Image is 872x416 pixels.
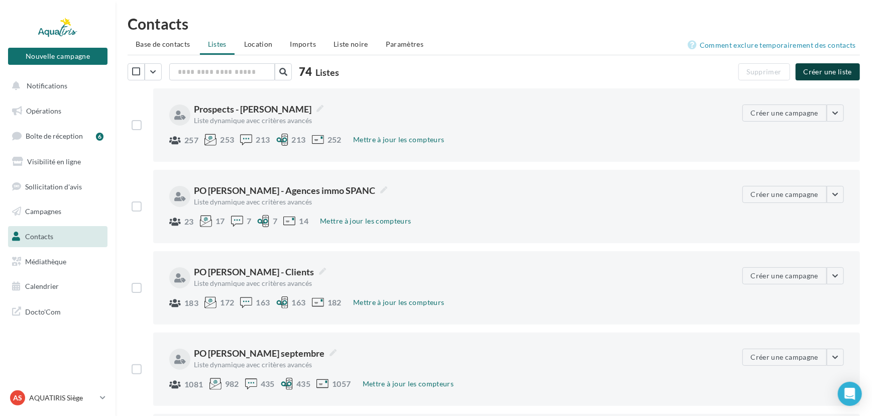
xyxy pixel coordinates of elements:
[215,217,225,225] span: 17
[8,388,107,407] a: AS AQUATIRIS Siège
[8,48,107,65] button: Nouvelle campagne
[29,393,96,403] p: AQUATIRIS Siège
[194,347,337,360] span: PO [PERSON_NAME] septembre
[25,182,82,190] span: Sollicitation d'avis
[742,105,827,122] button: Créer une campagne
[225,380,239,388] span: 982
[359,378,458,390] button: Mettre à jour les compteurs
[25,232,53,241] span: Contacts
[184,136,198,144] span: 257
[6,75,105,96] button: Notifications
[6,226,110,247] a: Contacts
[194,102,323,116] span: Prospects - [PERSON_NAME]
[6,151,110,172] a: Visibilité en ligne
[220,136,234,144] span: 253
[6,176,110,197] a: Sollicitation d'avis
[334,40,368,48] span: Liste noire
[688,39,860,51] a: Comment exclure temporairement des contacts
[194,184,387,197] span: PO [PERSON_NAME] - Agences immo SPANC
[316,215,415,227] button: Mettre à jour les compteurs
[128,16,860,31] h1: Contacts
[6,201,110,222] a: Campagnes
[292,298,306,306] span: 163
[796,63,860,80] button: Créer une liste
[738,63,790,80] button: Supprimer
[184,218,194,226] span: 23
[742,267,827,284] button: Créer une campagne
[386,40,424,48] span: Paramètres
[838,382,862,406] div: Open Intercom Messenger
[742,349,827,366] button: Créer une campagne
[6,276,110,297] a: Calendrier
[194,265,326,278] span: PO [PERSON_NAME] - Clients
[194,361,543,368] div: Liste dynamique avec critères avancés
[6,301,110,322] a: Docto'Com
[247,217,251,225] span: 7
[256,298,270,306] span: 163
[328,136,342,144] span: 252
[96,133,103,141] div: 6
[6,125,110,147] a: Boîte de réception6
[244,40,273,48] span: Location
[742,186,827,203] button: Créer une campagne
[349,296,448,308] button: Mettre à jour les compteurs
[184,299,198,307] span: 183
[332,380,351,388] span: 1057
[290,40,316,48] span: Imports
[26,107,61,115] span: Opérations
[296,380,310,388] span: 435
[349,134,448,146] button: Mettre à jour les compteurs
[273,217,277,225] span: 7
[194,198,543,205] div: Liste dynamique avec critères avancés
[184,380,203,388] span: 1081
[136,40,190,48] span: Base de contacts
[6,251,110,272] a: Médiathèque
[292,136,306,144] span: 213
[299,217,308,225] span: 14
[26,132,83,140] span: Boîte de réception
[25,257,66,266] span: Médiathèque
[27,157,81,166] span: Visibilité en ligne
[194,117,543,124] div: Liste dynamique avec critères avancés
[256,136,270,144] span: 213
[315,67,339,78] span: Listes
[13,393,22,403] span: AS
[6,100,110,122] a: Opérations
[261,380,275,388] span: 435
[220,298,234,306] span: 172
[328,298,342,306] span: 182
[25,305,61,318] span: Docto'Com
[299,64,312,79] span: 74
[194,280,543,287] div: Liste dynamique avec critères avancés
[25,282,59,290] span: Calendrier
[25,207,61,216] span: Campagnes
[27,81,67,90] span: Notifications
